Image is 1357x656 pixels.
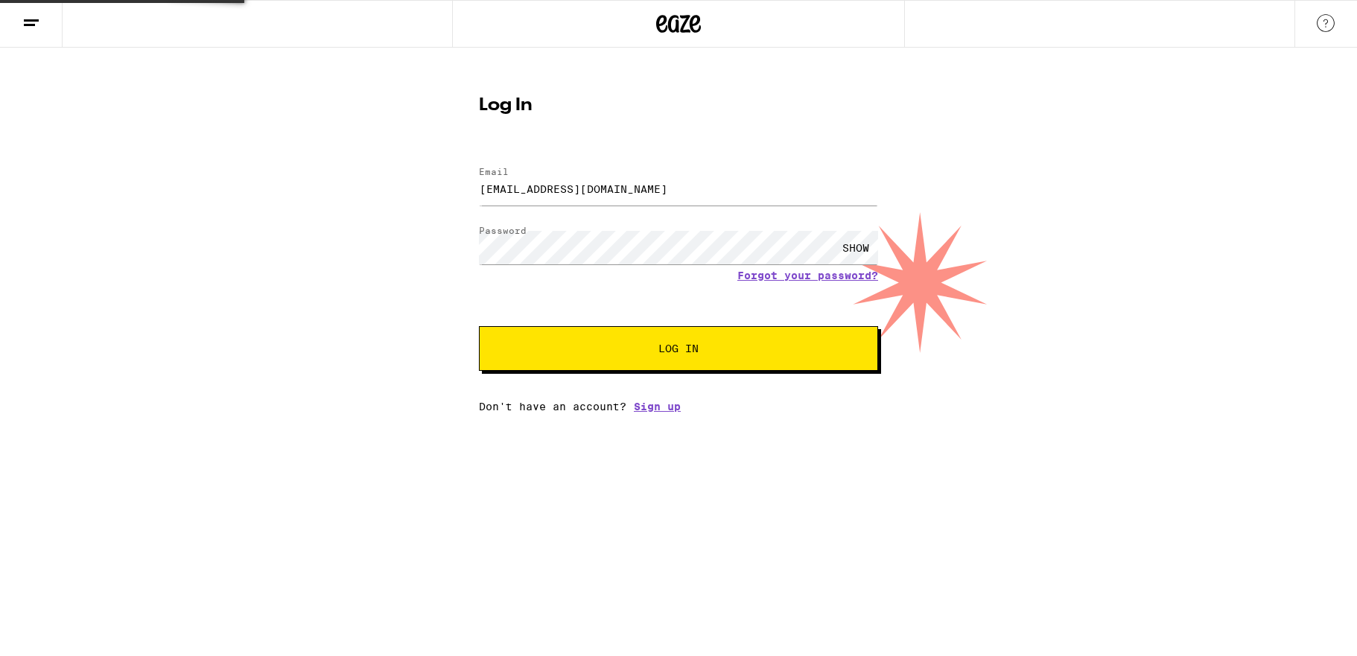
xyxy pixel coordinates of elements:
a: Forgot your password? [737,270,878,281]
button: Log In [479,326,878,371]
div: SHOW [833,231,878,264]
h1: Log In [479,97,878,115]
a: Sign up [634,401,681,413]
div: Don't have an account? [479,401,878,413]
span: Hi. Need any help? [9,10,107,22]
label: Email [479,167,509,176]
label: Password [479,226,527,235]
span: Log In [658,343,699,354]
input: Email [479,172,878,206]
